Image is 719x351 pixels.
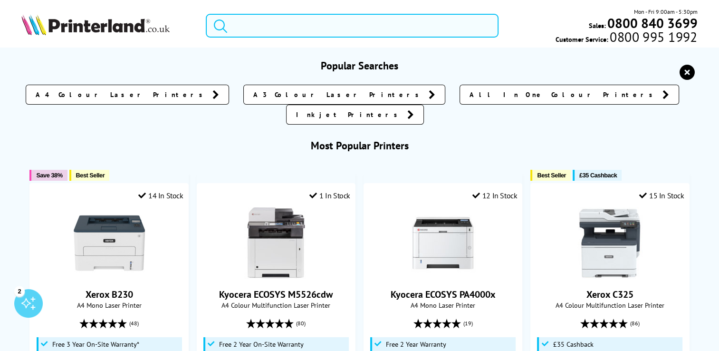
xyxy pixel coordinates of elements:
[536,301,684,310] span: A4 Colour Multifunction Laser Printer
[76,172,105,179] span: Best Seller
[586,288,633,301] a: Xerox C325
[407,271,479,281] a: Kyocera ECOSYS PA4000x
[309,191,350,200] div: 1 In Stock
[574,207,645,279] img: Xerox C325
[296,314,306,332] span: (80)
[391,288,496,301] a: Kyocera ECOSYS PA4000x
[553,341,593,348] span: £35 Cashback
[537,172,566,179] span: Best Seller
[386,341,446,348] span: Free 2 Year Warranty
[573,170,622,181] button: £35 Cashback
[556,32,697,44] span: Customer Service:
[463,314,473,332] span: (19)
[608,32,697,41] span: 0800 995 1992
[407,207,479,279] img: Kyocera ECOSYS PA4000x
[202,301,350,310] span: A4 Colour Multifunction Laser Printer
[206,14,499,38] input: Search product or brand
[74,271,145,281] a: Xerox B230
[219,341,304,348] span: Free 2 Year On-Site Warranty
[21,14,194,37] a: Printerland Logo
[21,14,170,35] img: Printerland Logo
[472,191,517,200] div: 12 In Stock
[138,191,183,200] div: 14 In Stock
[21,139,697,152] h3: Most Popular Printers
[630,314,640,332] span: (86)
[286,105,424,125] a: Inkjet Printers
[52,341,139,348] span: Free 3 Year On-Site Warranty*
[14,286,25,296] div: 2
[470,90,658,99] span: All In One Colour Printers
[253,90,424,99] span: A3 Colour Laser Printers
[26,85,229,105] a: A4 Colour Laser Printers
[21,59,697,72] h3: Popular Searches
[129,314,139,332] span: (48)
[296,110,403,119] span: Inkjet Printers
[530,170,571,181] button: Best Seller
[86,288,133,301] a: Xerox B230
[74,207,145,279] img: Xerox B230
[634,7,698,16] span: Mon - Fri 9:00am - 5:30pm
[240,207,312,279] img: Kyocera ECOSYS M5526cdw
[69,170,110,181] button: Best Seller
[460,85,679,105] a: All In One Colour Printers
[606,19,698,28] a: 0800 840 3699
[639,191,684,200] div: 15 In Stock
[579,172,617,179] span: £35 Cashback
[29,170,67,181] button: Save 38%
[607,14,698,32] b: 0800 840 3699
[369,301,517,310] span: A4 Mono Laser Printer
[219,288,333,301] a: Kyocera ECOSYS M5526cdw
[574,271,645,281] a: Xerox C325
[35,301,183,310] span: A4 Mono Laser Printer
[36,172,62,179] span: Save 38%
[589,21,606,30] span: Sales:
[240,271,312,281] a: Kyocera ECOSYS M5526cdw
[36,90,208,99] span: A4 Colour Laser Printers
[243,85,445,105] a: A3 Colour Laser Printers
